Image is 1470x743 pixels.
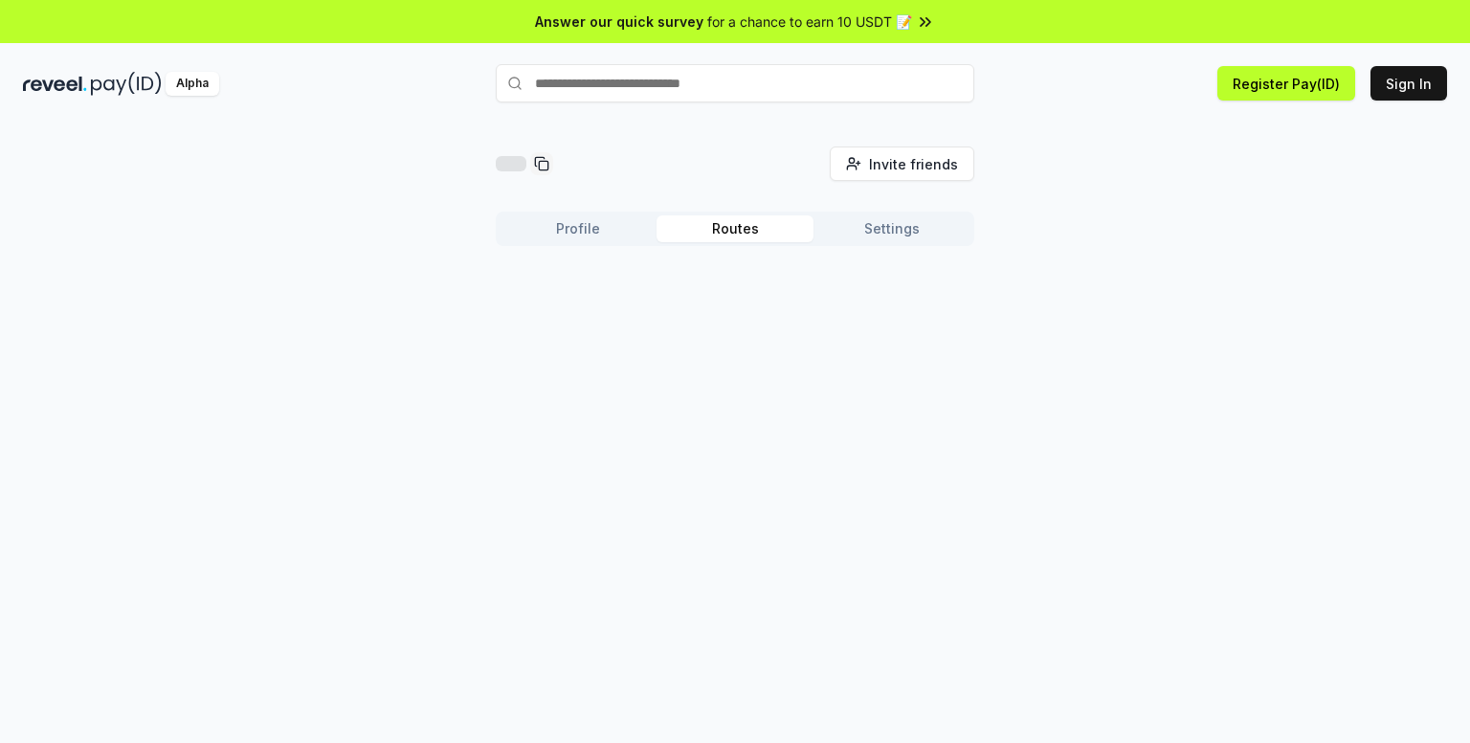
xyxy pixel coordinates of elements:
button: Settings [813,215,970,242]
img: reveel_dark [23,72,87,96]
span: for a chance to earn 10 USDT 📝 [707,11,912,32]
div: Alpha [166,72,219,96]
button: Sign In [1370,66,1447,101]
img: pay_id [91,72,162,96]
span: Answer our quick survey [535,11,703,32]
button: Register Pay(ID) [1217,66,1355,101]
span: Invite friends [869,154,958,174]
button: Invite friends [830,146,974,181]
button: Routes [657,215,813,242]
button: Profile [500,215,657,242]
